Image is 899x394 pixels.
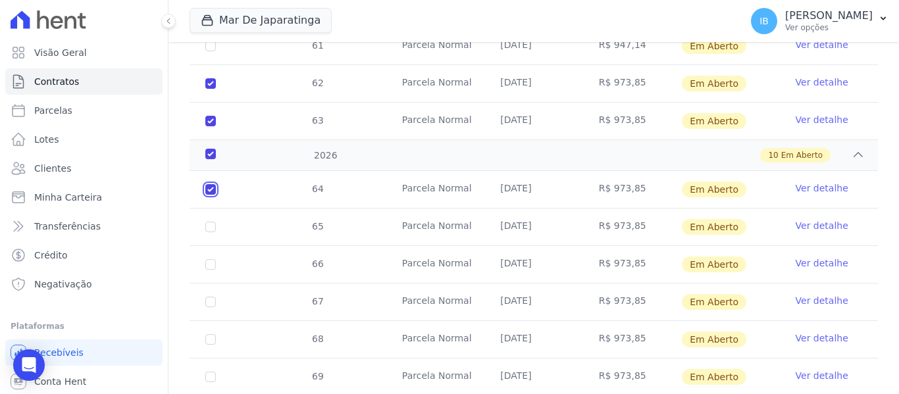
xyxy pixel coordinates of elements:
[311,115,324,126] span: 63
[190,8,332,33] button: Mar De Japaratinga
[785,9,873,22] p: [PERSON_NAME]
[34,278,92,291] span: Negativação
[740,3,899,39] button: IB [PERSON_NAME] Ver opções
[205,259,216,270] input: default
[5,126,163,153] a: Lotes
[682,113,746,129] span: Em Aberto
[484,103,582,139] td: [DATE]
[5,97,163,124] a: Parcelas
[34,46,87,59] span: Visão Geral
[386,65,484,102] td: Parcela Normal
[682,182,746,197] span: Em Aberto
[311,296,324,307] span: 67
[682,76,746,91] span: Em Aberto
[386,171,484,208] td: Parcela Normal
[781,149,823,161] span: Em Aberto
[311,184,324,194] span: 64
[205,184,216,195] input: default
[682,219,746,235] span: Em Aberto
[484,28,582,64] td: [DATE]
[386,28,484,64] td: Parcela Normal
[484,321,582,358] td: [DATE]
[796,113,848,126] a: Ver detalhe
[386,283,484,320] td: Parcela Normal
[796,76,848,89] a: Ver detalhe
[386,246,484,283] td: Parcela Normal
[311,221,324,232] span: 65
[205,78,216,89] input: default
[205,116,216,126] input: default
[682,332,746,347] span: Em Aberto
[386,209,484,245] td: Parcela Normal
[785,22,873,33] p: Ver opções
[34,104,72,117] span: Parcelas
[796,219,848,232] a: Ver detalhe
[311,371,324,382] span: 69
[205,222,216,232] input: default
[583,246,681,283] td: R$ 973,85
[583,171,681,208] td: R$ 973,85
[5,242,163,268] a: Crédito
[796,332,848,345] a: Ver detalhe
[583,65,681,102] td: R$ 973,85
[682,369,746,385] span: Em Aberto
[5,213,163,239] a: Transferências
[34,249,68,262] span: Crédito
[583,321,681,358] td: R$ 973,85
[386,103,484,139] td: Parcela Normal
[759,16,769,26] span: IB
[205,334,216,345] input: default
[5,271,163,297] a: Negativação
[34,162,71,175] span: Clientes
[583,283,681,320] td: R$ 973,85
[484,246,582,283] td: [DATE]
[311,259,324,269] span: 66
[386,321,484,358] td: Parcela Normal
[311,333,324,344] span: 68
[5,155,163,182] a: Clientes
[5,39,163,66] a: Visão Geral
[796,257,848,270] a: Ver detalhe
[682,257,746,272] span: Em Aberto
[583,28,681,64] td: R$ 947,14
[205,297,216,307] input: default
[583,209,681,245] td: R$ 973,85
[5,339,163,366] a: Recebíveis
[34,75,79,88] span: Contratos
[34,346,84,359] span: Recebíveis
[5,184,163,210] a: Minha Carteira
[34,220,101,233] span: Transferências
[484,209,582,245] td: [DATE]
[34,375,86,388] span: Conta Hent
[13,349,45,381] div: Open Intercom Messenger
[796,38,848,51] a: Ver detalhe
[34,133,59,146] span: Lotes
[311,78,324,88] span: 62
[484,65,582,102] td: [DATE]
[682,294,746,310] span: Em Aberto
[484,171,582,208] td: [DATE]
[205,41,216,51] input: default
[682,38,746,54] span: Em Aberto
[5,68,163,95] a: Contratos
[796,369,848,382] a: Ver detalhe
[484,283,582,320] td: [DATE]
[583,103,681,139] td: R$ 973,85
[11,318,157,334] div: Plataformas
[768,149,778,161] span: 10
[34,191,102,204] span: Minha Carteira
[796,182,848,195] a: Ver detalhe
[311,40,324,51] span: 61
[205,372,216,382] input: default
[796,294,848,307] a: Ver detalhe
